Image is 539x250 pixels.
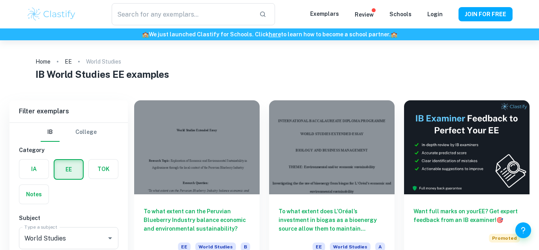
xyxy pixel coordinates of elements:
[24,224,57,230] label: Type a subject
[310,9,339,18] p: Exemplars
[112,3,253,25] input: Search for any exemplars...
[391,31,397,38] span: 🏫
[355,10,374,19] p: Review
[19,160,49,179] button: IA
[54,160,83,179] button: EE
[144,207,250,233] h6: To what extent can the Peruvian Blueberry Industry balance economic and environmental sustainabil...
[414,207,520,224] h6: Want full marks on your EE ? Get expert feedback from an IB examiner!
[9,100,128,122] h6: Filter exemplars
[75,123,97,142] button: College
[19,146,118,154] h6: Category
[36,67,503,81] h1: IB World Studies EE examples
[41,123,60,142] button: IB
[404,100,530,194] img: Thumbnail
[41,123,97,142] div: Filter type choice
[19,214,118,222] h6: Subject
[26,6,77,22] img: Clastify logo
[389,11,412,17] a: Schools
[36,56,51,67] a: Home
[515,222,531,238] button: Help and Feedback
[65,56,72,67] a: EE
[19,185,49,204] button: Notes
[496,217,503,223] span: 🎯
[489,234,520,242] span: Promoted
[459,7,513,21] button: JOIN FOR FREE
[142,31,149,38] span: 🏫
[89,160,118,179] button: TOK
[2,30,537,39] h6: We just launched Clastify for Schools. Click to learn how to become a school partner.
[279,207,385,233] h6: To what extent does L’Oréal’s investment in biogas as a bioenergy source allow them to maintain e...
[86,57,121,66] p: World Studies
[105,233,116,244] button: Open
[427,11,443,17] a: Login
[269,31,281,38] a: here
